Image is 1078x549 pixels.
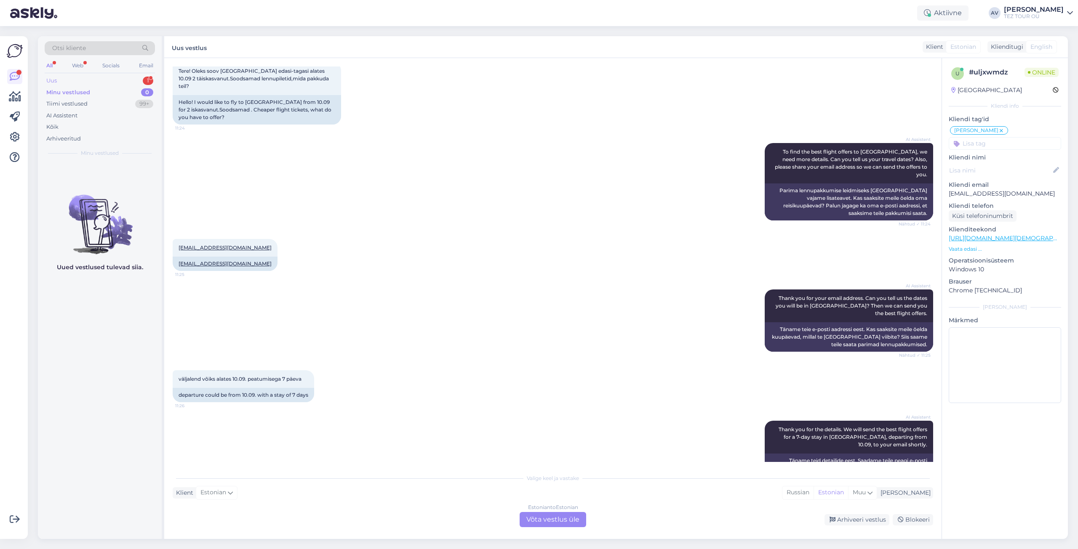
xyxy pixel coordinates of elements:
[899,136,931,143] span: AI Assistent
[46,88,90,97] div: Minu vestlused
[951,86,1022,95] div: [GEOGRAPHIC_DATA]
[949,277,1061,286] p: Brauser
[45,60,54,71] div: All
[1025,68,1059,77] span: Online
[200,488,226,497] span: Estonian
[949,102,1061,110] div: Kliendi info
[949,265,1061,274] p: Windows 10
[949,189,1061,198] p: [EMAIL_ADDRESS][DOMAIN_NAME]
[814,486,848,499] div: Estonian
[899,283,931,289] span: AI Assistent
[949,153,1061,162] p: Kliendi nimi
[70,60,85,71] div: Web
[949,115,1061,124] p: Kliendi tag'id
[949,316,1061,325] p: Märkmed
[52,44,86,53] span: Otsi kliente
[143,77,153,85] div: 1
[917,5,969,21] div: Aktiivne
[179,260,272,267] a: [EMAIL_ADDRESS][DOMAIN_NAME]
[46,135,81,143] div: Arhiveeritud
[38,180,162,255] img: No chats
[179,244,272,251] a: [EMAIL_ADDRESS][DOMAIN_NAME]
[141,88,153,97] div: 0
[173,488,193,497] div: Klient
[950,42,976,51] span: Estonian
[954,128,998,133] span: [PERSON_NAME]
[173,475,933,482] div: Valige keel ja vastake
[775,149,929,178] span: To find the best flight offers to [GEOGRAPHIC_DATA], we need more details. Can you tell us your t...
[46,111,77,120] div: AI Assistent
[923,42,943,51] div: Klient
[179,376,302,382] span: väljalend võiks alates 10.09. peatumisega 7 päeva
[949,180,1061,189] p: Kliendi email
[899,352,931,358] span: Nähtud ✓ 11:25
[57,263,143,272] p: Uued vestlused tulevad siia.
[825,514,889,525] div: Arhiveeri vestlus
[179,68,330,89] span: Tere! Oleks soov [GEOGRAPHIC_DATA] edasi-tagasi alates 10.09 2 täiskasvanut.Soodsamad lennupileti...
[765,183,933,220] div: Parima lennupakkumise leidmiseks [GEOGRAPHIC_DATA] vajame lisateavet. Kas saaksite meile öelda om...
[949,303,1061,311] div: [PERSON_NAME]
[949,245,1061,253] p: Vaata edasi ...
[520,512,586,527] div: Võta vestlus üle
[137,60,155,71] div: Email
[175,271,207,278] span: 11:25
[765,322,933,352] div: Täname teie e-posti aadressi eest. Kas saaksite meile öelda kuupäevad, millal te [GEOGRAPHIC_DATA...
[776,295,929,316] span: Thank you for your email address. Can you tell us the dates you will be in [GEOGRAPHIC_DATA]? The...
[175,403,207,409] span: 11:26
[899,414,931,420] span: AI Assistent
[969,67,1025,77] div: # uljxwmdz
[528,504,578,511] div: Estonian to Estonian
[989,7,1001,19] div: AV
[1004,6,1064,13] div: [PERSON_NAME]
[175,125,207,131] span: 11:24
[853,488,866,496] span: Muu
[46,100,88,108] div: Tiimi vestlused
[1004,13,1064,20] div: TEZ TOUR OÜ
[949,202,1061,210] p: Kliendi telefon
[899,221,931,227] span: Nähtud ✓ 11:24
[173,95,341,125] div: Hello! I would like to fly to [GEOGRAPHIC_DATA] from 10.09 for 2 iskasvanut.Soodsamad . Cheaper f...
[172,41,207,53] label: Uus vestlus
[949,137,1061,150] input: Lisa tag
[1004,6,1073,20] a: [PERSON_NAME]TEZ TOUR OÜ
[877,488,931,497] div: [PERSON_NAME]
[949,166,1051,175] input: Lisa nimi
[46,123,59,131] div: Kõik
[7,43,23,59] img: Askly Logo
[765,454,933,483] div: Täname teid detailide eest. Saadame teile peagi e-posti aadressile parimad lennupakkumised 7-päev...
[779,426,929,448] span: Thank you for the details. We will send the best flight offers for a 7-day stay in [GEOGRAPHIC_DA...
[987,42,1023,51] div: Klienditugi
[955,70,960,77] span: u
[135,100,153,108] div: 99+
[949,225,1061,234] p: Klienditeekond
[81,149,119,157] span: Minu vestlused
[949,256,1061,265] p: Operatsioonisüsteem
[173,388,314,402] div: departure could be from 10.09. with a stay of 7 days
[101,60,121,71] div: Socials
[949,286,1061,295] p: Chrome [TECHNICAL_ID]
[1030,42,1052,51] span: English
[46,77,57,85] div: Uus
[782,486,814,499] div: Russian
[949,210,1017,222] div: Küsi telefoninumbrit
[893,514,933,525] div: Blokeeri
